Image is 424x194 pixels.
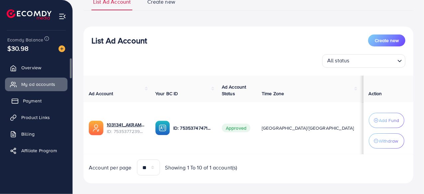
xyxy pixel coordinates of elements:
span: Affiliate Program [21,147,57,154]
span: Account per page [89,164,132,171]
button: Add Fund [369,113,404,128]
span: Ad Account [89,90,113,97]
h3: List Ad Account [91,36,147,45]
a: My ad accounts [5,78,68,91]
span: Create new [375,37,399,44]
img: ic-ads-acc.e4c84228.svg [89,121,103,135]
p: ID: 7535374747182448656 [173,124,211,132]
a: Product Links [5,111,68,124]
span: Product Links [21,114,50,121]
span: [GEOGRAPHIC_DATA]/[GEOGRAPHIC_DATA] [262,125,354,131]
span: Overview [21,64,41,71]
span: Payment [23,97,42,104]
span: My ad accounts [21,81,55,88]
span: $30.98 [7,43,29,53]
img: image [59,45,65,52]
img: ic-ba-acc.ded83a64.svg [155,121,170,135]
span: Billing [21,131,35,137]
a: Affiliate Program [5,144,68,157]
span: Ad Account Status [222,84,246,97]
div: Search for option [322,54,405,68]
iframe: Chat [396,164,419,189]
span: Action [369,90,382,97]
a: Payment [5,94,68,107]
span: Your BC ID [155,90,178,97]
input: Search for option [352,56,395,66]
img: menu [59,13,66,20]
a: Billing [5,127,68,141]
a: Overview [5,61,68,74]
span: Showing 1 To 10 of 1 account(s) [165,164,237,171]
span: Time Zone [262,90,284,97]
span: Approved [222,124,250,132]
button: Withdraw [369,133,404,149]
div: <span class='underline'>1031341_AKRAM_1754466782637</span></br>7535377239278649361 [107,121,145,135]
img: logo [7,9,52,20]
a: 1031341_AKRAM_1754466782637 [107,121,145,128]
p: Withdraw [379,137,398,145]
span: ID: 7535377239278649361 [107,128,145,135]
p: Add Fund [379,116,399,124]
span: All status [326,55,351,66]
span: Ecomdy Balance [7,36,43,43]
button: Create new [368,34,405,46]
